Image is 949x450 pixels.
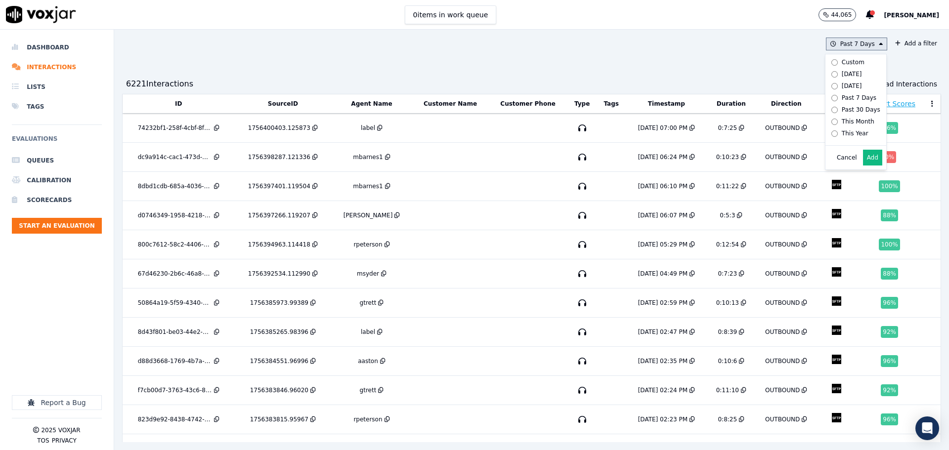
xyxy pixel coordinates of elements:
div: 67d46230-2b6c-46a8-aa39-15878718d108 [138,270,212,278]
div: 0:8:39 [718,328,737,336]
button: Add [863,150,882,165]
div: 1756383815.95967 [250,415,308,423]
div: [DATE] 05:29 PM [638,241,688,248]
img: VOXJAR_FTP_icon [828,234,845,251]
div: [DATE] 06:07 PM [638,211,688,219]
div: 88 % [881,209,898,221]
div: 1756385265.98396 [250,328,308,336]
div: gtrett [360,299,377,307]
div: 92 % [881,384,898,396]
div: [DATE] 02:23 PM [638,415,688,423]
div: 8dbd1cdb-685a-4036-bd75-171a691abf18 [138,182,212,190]
button: [PERSON_NAME] [884,9,949,21]
div: OUTBOUND [765,270,800,278]
div: [DATE] 02:35 PM [638,357,688,365]
div: 6221 Interaction s [126,78,193,90]
input: Custom [831,59,838,66]
div: 88 % [881,268,898,280]
button: ID [175,100,182,108]
div: [DATE] 02:47 PM [638,328,688,336]
div: [DATE] 04:49 PM [638,270,688,278]
img: VOXJAR_FTP_icon [828,322,845,339]
img: VOXJAR_FTP_icon [828,205,845,222]
div: 0:11:10 [716,386,739,394]
button: Duration [717,100,746,108]
button: Export Scores [867,99,915,109]
div: [DATE] 02:59 PM [638,299,688,307]
div: 1756385973.99389 [250,299,308,307]
li: Tags [12,97,102,117]
h6: Evaluations [12,133,102,151]
img: VOXJAR_FTP_icon [828,292,845,310]
div: 1756398287.121336 [248,153,310,161]
p: 2025 Voxjar [41,426,80,434]
button: Start an Evaluation [12,218,102,234]
div: d0746349-1958-4218-98d1-3d21c82f6742 [138,211,212,219]
button: Cancel [837,154,857,162]
button: Customer Phone [500,100,555,108]
div: 0:7:25 [718,124,737,132]
div: 100 % [879,180,900,192]
div: 96 % [881,413,898,425]
button: Report a Bug [12,395,102,410]
div: 1756397401.119504 [248,182,310,190]
span: [PERSON_NAME] [884,12,939,19]
img: VOXJAR_FTP_icon [828,263,845,281]
div: OUTBOUND [765,153,800,161]
div: OUTBOUND [765,328,800,336]
button: TOS [37,437,49,445]
div: 100 % [879,239,900,250]
div: 1756384551.96996 [250,357,308,365]
div: 1756397266.119207 [248,211,310,219]
div: OUTBOUND [765,211,800,219]
div: 0:10:6 [718,357,737,365]
div: 1756383846.96020 [250,386,308,394]
div: [DATE] 02:24 PM [638,386,688,394]
button: Type [574,100,590,108]
img: VOXJAR_FTP_icon [828,176,845,193]
div: OUTBOUND [765,241,800,248]
button: SourceID [268,100,298,108]
img: voxjar logo [6,6,76,23]
div: OUTBOUND [765,415,800,423]
div: Custom [842,58,864,66]
div: [DATE] 07:00 PM [638,124,688,132]
div: 0:10:13 [716,299,739,307]
button: 44,065 [819,8,856,21]
div: OUTBOUND [765,299,800,307]
div: 0:10:23 [716,153,739,161]
div: 0:12:54 [716,241,739,248]
div: OUTBOUND [765,357,800,365]
li: Lists [12,77,102,97]
div: [PERSON_NAME] [344,211,393,219]
button: Add a filter [891,38,941,49]
div: aaston [358,357,378,365]
input: [DATE] [831,71,838,78]
a: Scorecards [12,190,102,210]
input: Past 30 Days [831,107,838,113]
div: Past 30 Days [842,106,880,114]
div: gtrett [360,386,377,394]
button: Past 7 Days Custom [DATE] [DATE] Past 7 Days Past 30 Days This Month This Year Cancel Add [826,38,887,50]
div: 0:8:25 [718,415,737,423]
div: 50864a19-5f59-4340-a601-14dd08308734 [138,299,212,307]
div: 96 % [881,355,898,367]
div: OUTBOUND [765,124,800,132]
a: Interactions [12,57,102,77]
div: Open Intercom Messenger [915,416,939,440]
a: Calibration [12,170,102,190]
button: 44,065 [819,8,866,21]
div: rpeterson [353,415,382,423]
div: 823d9e92-8438-4742-8655-b5c656afca98 [138,415,212,423]
div: 96 % [881,297,898,309]
img: VOXJAR_FTP_icon [828,351,845,368]
button: Privacy [52,437,77,445]
button: Agent Name [351,100,392,108]
div: [DATE] [842,82,862,90]
div: 8d43f801-be03-44e2-82d7-bd9e17f00db4 [138,328,212,336]
button: Tags [604,100,618,108]
button: Timestamp [648,100,685,108]
div: [DATE] 06:24 PM [638,153,688,161]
